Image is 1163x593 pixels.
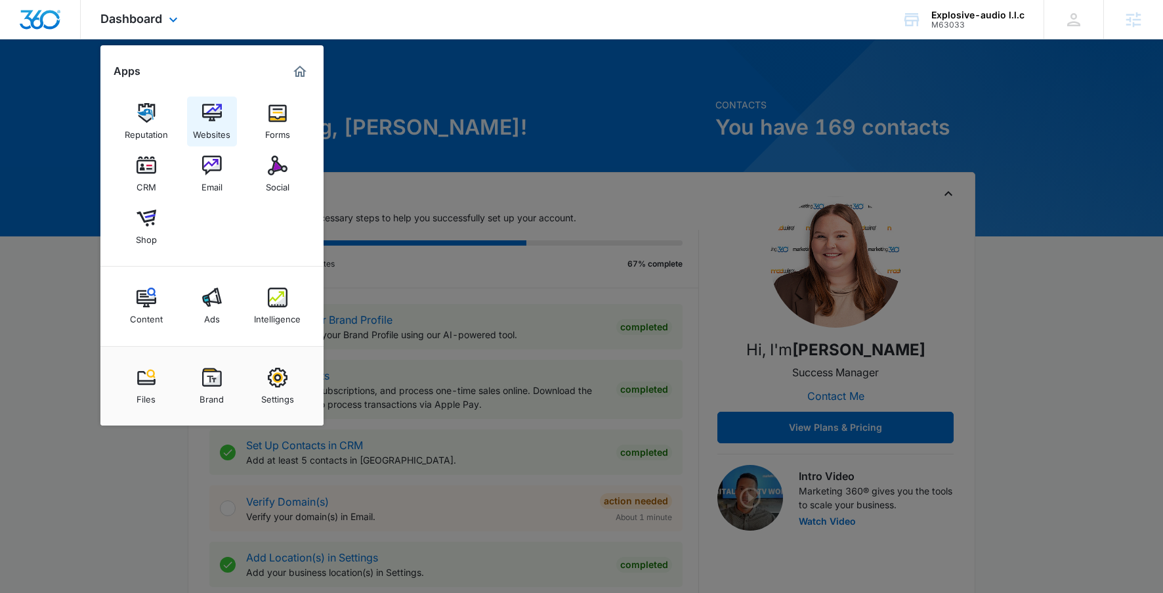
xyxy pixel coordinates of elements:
[137,175,156,192] div: CRM
[187,97,237,146] a: Websites
[254,307,301,324] div: Intelligence
[187,361,237,411] a: Brand
[266,175,289,192] div: Social
[137,387,156,405] div: Files
[121,361,171,411] a: Files
[121,202,171,252] a: Shop
[253,361,303,411] a: Settings
[253,97,303,146] a: Forms
[931,20,1025,30] div: account id
[200,387,224,405] div: Brand
[201,175,222,192] div: Email
[204,307,220,324] div: Ads
[121,281,171,331] a: Content
[261,387,294,405] div: Settings
[193,123,230,140] div: Websites
[253,281,303,331] a: Intelligence
[265,123,290,140] div: Forms
[289,61,310,82] a: Marketing 360® Dashboard
[121,149,171,199] a: CRM
[100,12,162,26] span: Dashboard
[187,281,237,331] a: Ads
[114,65,140,77] h2: Apps
[253,149,303,199] a: Social
[121,97,171,146] a: Reputation
[125,123,168,140] div: Reputation
[931,10,1025,20] div: account name
[136,228,157,245] div: Shop
[187,149,237,199] a: Email
[130,307,163,324] div: Content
